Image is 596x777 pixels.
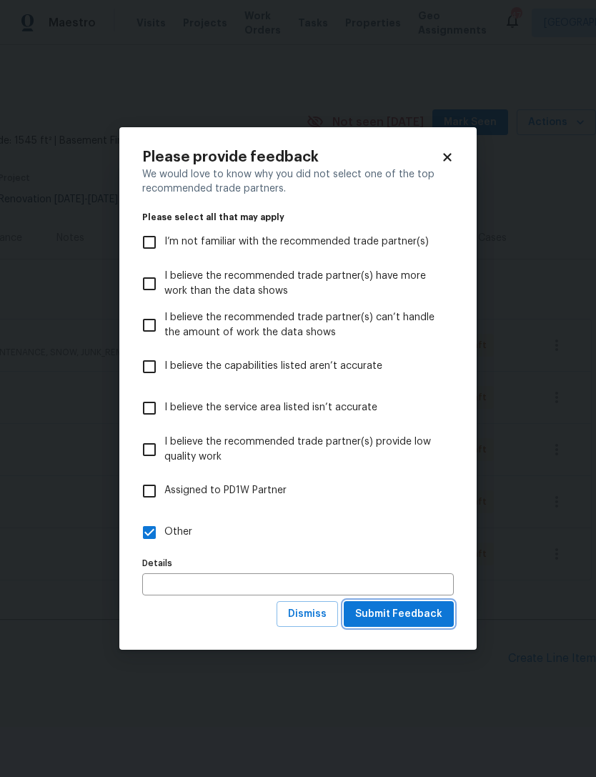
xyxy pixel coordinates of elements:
span: I believe the capabilities listed aren’t accurate [164,359,382,374]
legend: Please select all that may apply [142,213,454,222]
button: Dismiss [277,601,338,628]
span: Assigned to PD1W Partner [164,483,287,498]
button: Submit Feedback [344,601,454,628]
span: I believe the recommended trade partner(s) can’t handle the amount of work the data shows [164,310,442,340]
label: Details [142,559,454,568]
span: Submit Feedback [355,605,442,623]
span: I’m not familiar with the recommended trade partner(s) [164,234,429,249]
div: We would love to know why you did not select one of the top recommended trade partners. [142,167,454,196]
span: I believe the recommended trade partner(s) have more work than the data shows [164,269,442,299]
span: Other [164,525,192,540]
span: I believe the service area listed isn’t accurate [164,400,377,415]
span: I believe the recommended trade partner(s) provide low quality work [164,435,442,465]
span: Dismiss [288,605,327,623]
h2: Please provide feedback [142,150,441,164]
